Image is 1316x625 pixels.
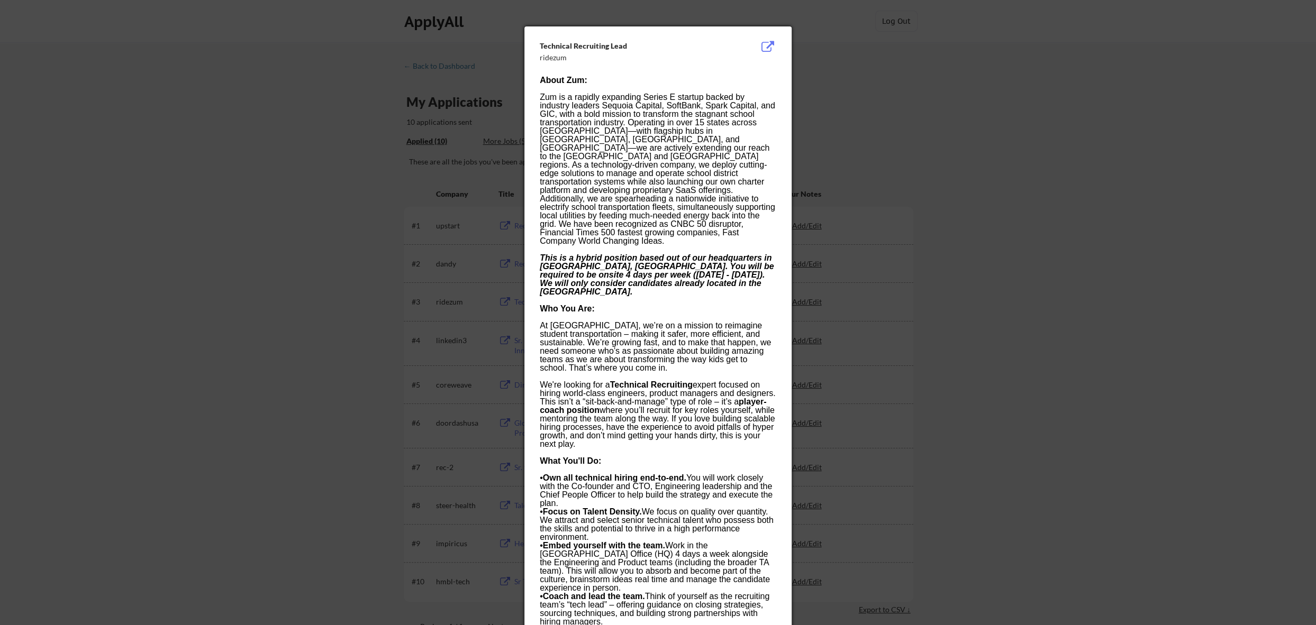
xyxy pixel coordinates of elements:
b: About Zum: [540,76,587,85]
span: At [GEOGRAPHIC_DATA], we’re on a mission to reimagine student transportation – making it safer, m... [540,321,771,372]
div: ridezum [540,52,723,63]
b: player-coach position [540,397,766,415]
b: Embed yourself with the team. [543,541,665,550]
span: We focus on quality over quantity. We attract and select senior technical talent who possess both... [540,507,774,541]
span: • [540,541,543,550]
b: This is a hybrid position based out of our headquarters in [GEOGRAPHIC_DATA], [GEOGRAPHIC_DATA]. ... [540,253,774,296]
b: Technical Recruiting [610,380,693,389]
span: You will work closely with the Co-founder and CTO, Engineering leadership and the Chief People Of... [540,473,773,508]
b: Focus on Talent Density. [543,507,642,516]
span: • [540,592,543,601]
span: We're looking for a [540,380,610,389]
span: where you’ll recruit for key roles yourself, while mentoring the team along the way. If you love ... [540,406,775,448]
div: Technical Recruiting Lead [540,41,723,51]
span: • [540,507,543,516]
b: What You'll Do: [540,456,601,465]
b: Coach and lead the team. [543,592,645,601]
span: Work in the [GEOGRAPHIC_DATA] Office (HQ) 4 days a week alongside the Engineering and Product tea... [540,541,770,592]
span: Zum is a rapidly expanding Series E startup backed by industry leaders Sequoia Capital, SoftBank,... [540,93,775,245]
b: Own all technical hiring end-to-end. [543,473,686,482]
b: Who You Are: [540,304,595,313]
span: expert focused on hiring world-class engineers, product managers and designers. This isn’t a “sit... [540,380,776,406]
span: • [540,473,543,482]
